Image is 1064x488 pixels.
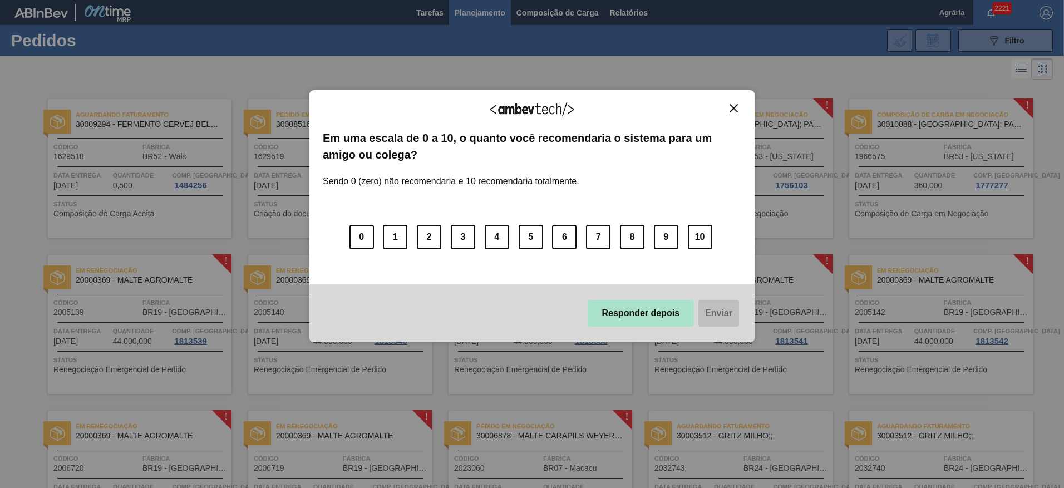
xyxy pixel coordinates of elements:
[730,104,738,112] img: Close
[349,225,374,249] button: 0
[490,102,574,116] img: Logo Ambevtech
[688,225,712,249] button: 10
[451,225,475,249] button: 3
[552,225,577,249] button: 6
[323,163,579,186] label: Sendo 0 (zero) não recomendaria e 10 recomendaria totalmente.
[417,225,441,249] button: 2
[654,225,678,249] button: 9
[383,225,407,249] button: 1
[586,225,610,249] button: 7
[588,300,694,327] button: Responder depois
[726,103,741,113] button: Close
[323,130,741,164] label: Em uma escala de 0 a 10, o quanto você recomendaria o sistema para um amigo ou colega?
[620,225,644,249] button: 8
[485,225,509,249] button: 4
[519,225,543,249] button: 5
